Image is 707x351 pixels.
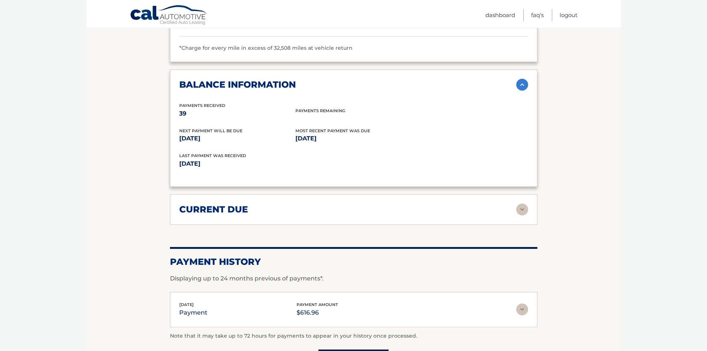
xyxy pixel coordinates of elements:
[179,128,242,133] span: Next Payment will be due
[179,133,295,144] p: [DATE]
[170,274,537,283] p: Displaying up to 24 months previous of payments*.
[179,153,246,158] span: Last Payment was received
[295,108,345,113] span: Payments Remaining
[516,303,528,315] img: accordion-rest.svg
[295,128,370,133] span: Most Recent Payment Was Due
[170,332,537,341] p: Note that it may take up to 72 hours for payments to appear in your history once processed.
[179,108,295,119] p: 39
[297,308,338,318] p: $616.96
[485,9,515,21] a: Dashboard
[170,256,537,267] h2: Payment History
[130,5,208,26] a: Cal Automotive
[179,79,296,90] h2: balance information
[297,302,338,307] span: payment amount
[179,308,207,318] p: payment
[295,133,412,144] p: [DATE]
[179,204,248,215] h2: current due
[516,79,528,91] img: accordion-active.svg
[179,45,353,51] span: *Charge for every mile in excess of 32,508 miles at vehicle return
[179,103,225,108] span: Payments Received
[516,204,528,215] img: accordion-rest.svg
[531,9,544,21] a: FAQ's
[179,302,194,307] span: [DATE]
[179,159,354,169] p: [DATE]
[560,9,577,21] a: Logout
